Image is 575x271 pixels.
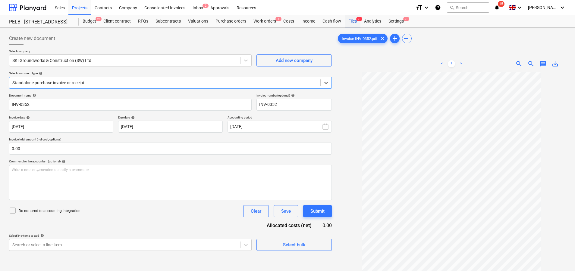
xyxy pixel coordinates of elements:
[250,15,280,27] div: Work orders
[256,54,332,66] button: Add new company
[228,115,332,121] p: Accounting period
[61,160,65,163] span: help
[276,57,313,64] div: Add new company
[253,222,321,229] div: Allocated costs (net)
[303,205,332,217] button: Submit
[356,17,362,21] span: 9+
[9,99,252,111] input: Document name
[203,4,209,8] span: 2
[290,94,295,97] span: help
[338,34,388,43] div: Invoice INV-0352.pdf
[9,234,252,238] div: Select line-items to add
[9,94,252,97] div: Document name
[118,115,222,119] div: Due date
[379,35,386,42] span: clear
[9,159,332,163] div: Comment for the accountant (optional)
[228,121,332,133] button: [DATE]
[559,4,566,11] i: keyboard_arrow_down
[9,137,332,143] p: Invoice total amount (net cost, optional)
[498,1,504,7] span: 15
[385,15,407,27] a: Settings9+
[130,116,135,119] span: help
[275,17,281,21] span: 1
[319,15,345,27] a: Cash flow
[9,19,72,25] div: PELB - [STREET_ADDRESS]
[25,116,30,119] span: help
[345,15,360,27] a: Files9+
[360,15,385,27] a: Analytics
[447,2,489,13] button: Search
[539,60,547,67] span: chat
[250,15,280,27] a: Work orders1
[527,60,535,67] span: zoom_out
[31,94,36,97] span: help
[9,115,113,119] div: Invoice date
[256,94,332,97] div: Invoice number (optional)
[448,60,455,67] a: Page 1 is your current page
[9,71,332,75] div: Select document type
[310,207,325,215] div: Submit
[38,72,42,75] span: help
[280,15,298,27] a: Costs
[39,234,44,237] span: help
[403,35,410,42] span: sort
[321,222,332,229] div: 0.00
[274,205,298,217] button: Save
[515,60,523,67] span: zoom_in
[450,5,454,10] span: search
[423,4,430,11] i: keyboard_arrow_down
[416,4,423,11] i: format_size
[19,208,80,214] p: Do not send to accounting integration
[438,60,445,67] a: Previous page
[100,15,134,27] a: Client contract
[283,241,305,249] div: Select bulk
[385,15,407,27] div: Settings
[212,15,250,27] a: Purchase orders
[79,15,100,27] div: Budget
[243,205,269,217] button: Clear
[391,35,398,42] span: add
[435,4,441,11] i: Knowledge base
[256,239,332,251] button: Select bulk
[79,15,100,27] a: Budget9+
[118,121,222,133] input: Due date not specified
[338,36,381,41] span: Invoice INV-0352.pdf
[281,207,291,215] div: Save
[516,4,523,11] i: keyboard_arrow_down
[298,15,319,27] a: Income
[9,143,332,155] input: Invoice total amount (net cost, optional)
[9,35,55,42] span: Create new document
[494,4,500,11] i: notifications
[152,15,184,27] a: Subcontracts
[551,60,559,67] span: save_alt
[96,17,102,21] span: 9+
[345,15,360,27] div: Files
[528,5,558,10] span: [PERSON_NAME]
[251,207,261,215] div: Clear
[184,15,212,27] a: Valuations
[9,121,113,133] input: Invoice date not specified
[256,99,332,111] input: Invoice number
[9,49,252,54] p: Select company
[457,60,465,67] a: Next page
[134,15,152,27] a: RFQs
[403,17,409,21] span: 9+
